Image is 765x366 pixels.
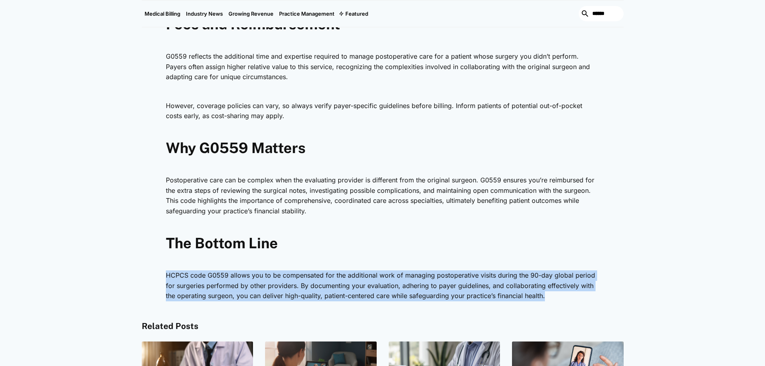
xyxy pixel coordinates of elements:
strong: The Bottom Line [166,235,278,251]
div: Featured [345,10,368,17]
a: Practice Management [276,0,337,27]
p: ‍ [166,221,600,231]
p: HCPCS code G0559 allows you to be compensated for the additional work of managing postoperative v... [166,270,600,301]
a: Industry News [183,0,226,27]
h4: Related Posts [142,321,624,331]
p: G0559 reflects the additional time and expertise required to manage postoperative care for a pati... [166,51,600,82]
p: ‍ [166,256,600,266]
p: However, coverage policies can vary, so always verify payer-specific guidelines before billing. I... [166,101,600,121]
p: ‍ [166,86,600,97]
p: ‍ [166,161,600,172]
div: Featured [337,0,371,27]
strong: Why G0559 Matters [166,139,306,156]
a: Growing Revenue [226,0,276,27]
p: ‍ [166,37,600,48]
p: Postoperative care can be complex when the evaluating provider is different from the original sur... [166,175,600,216]
p: ‍ [166,125,600,136]
a: Medical Billing [142,0,183,27]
